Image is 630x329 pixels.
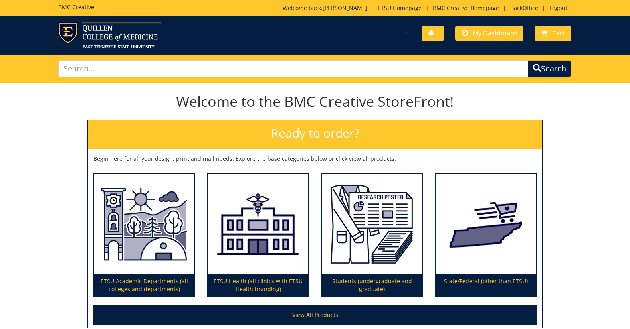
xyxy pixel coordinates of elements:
h5: BMC Creative [58,4,94,10]
a: Students (undergraduate and graduate) [322,174,422,297]
p: State/Federal (other than ETSU) [436,274,536,296]
a: Logout [545,4,571,12]
p: Students (undergraduate and graduate) [322,274,422,296]
img: ETSU Academic Departments (all colleges and departments) [94,174,194,274]
a: ETSU Homepage [374,4,426,12]
a: ETSU Academic Departments (all colleges and departments) [94,174,194,297]
button: Search [528,60,571,77]
span: Cart [552,29,565,37]
img: ETSU logo [58,22,161,48]
img: Students (undergraduate and graduate) [322,174,422,274]
a: BMC Creative Homepage [429,4,503,12]
input: Search... [58,60,528,77]
h2: Ready to order? [88,120,542,149]
p: ETSU Health (all clinics with ETSU Health branding) [208,274,308,296]
a: My Dashboard [455,26,523,41]
span: My Dashboard [473,29,517,37]
p: Begin here for all your design, print and mail needs. Explore the base categories below or click ... [93,155,537,163]
a: ETSU Health (all clinics with ETSU Health branding) [208,174,308,297]
img: State/Federal (other than ETSU) [436,174,536,274]
img: ETSU Health (all clinics with ETSU Health branding) [208,174,308,274]
p: ETSU Academic Departments (all colleges and departments) [94,274,194,296]
a: Cart [535,26,571,41]
p: Welcome back, ! | | | | [283,4,571,12]
a: State/Federal (other than ETSU) [436,174,536,297]
a: BackOffice [506,4,542,12]
a: View All Products [93,305,537,325]
h1: Welcome to the BMC Creative StoreFront! [87,94,543,110]
a: [PERSON_NAME] [323,4,367,12]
